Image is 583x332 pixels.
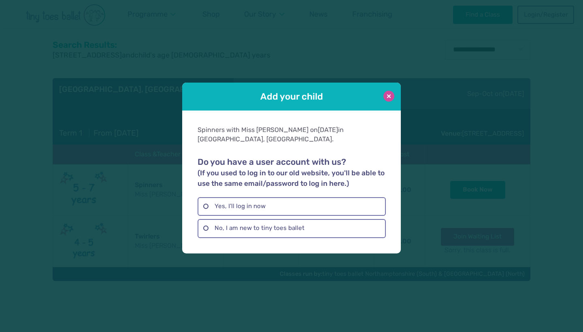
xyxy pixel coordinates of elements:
[198,219,385,238] label: No, I am new to tiny toes ballet
[198,169,385,187] small: (If you used to log in to our old website, you'll be able to use the same email/password to log i...
[318,126,338,134] span: [DATE]
[198,197,385,216] label: Yes, I'll log in now
[198,157,385,189] h2: Do you have a user account with us?
[198,126,385,144] div: Spinners with Miss [PERSON_NAME] on in [GEOGRAPHIC_DATA], [GEOGRAPHIC_DATA].
[205,90,378,103] h1: Add your child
